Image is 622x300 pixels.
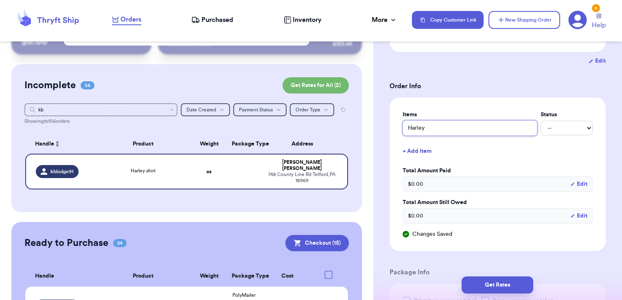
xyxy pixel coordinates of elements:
p: $ 0.00 [21,35,142,48]
h2: Incomplete [24,79,76,92]
span: Help [592,20,606,30]
span: Inventory [293,15,322,25]
label: Items [403,111,537,119]
span: Orders [120,15,141,24]
h3: Order Info [390,81,606,91]
input: Search [24,103,178,116]
span: Harley shirt [131,168,155,173]
button: + Add Item [399,142,596,160]
th: Weight [192,266,226,287]
span: Handle [35,272,54,280]
div: $ 123.45 [333,40,352,48]
span: Purchased [201,15,233,25]
span: kblodge91 [50,168,74,175]
h2: Ready to Purchase [24,237,108,250]
span: $ 0.00 [408,180,423,188]
button: Sort ascending [54,139,61,149]
span: $ 0.00 [408,212,423,220]
a: Orders [112,15,141,25]
button: Edit [570,180,587,188]
span: Handle [35,140,54,148]
strong: oz [206,169,212,174]
button: Get Rates [462,276,533,293]
a: Inventory [284,15,322,25]
span: Date Created [186,107,216,112]
span: Changes Saved [412,230,452,238]
button: Edit [570,212,587,220]
button: Date Created [181,103,230,116]
h3: Package Info [390,267,606,277]
label: Status [541,111,593,119]
label: Total Amount Paid [403,167,593,175]
button: Checkout (15) [285,235,349,251]
div: 748 County Line Rd Telford , PA 18969 [266,172,337,184]
button: Payment Status [233,103,287,116]
button: Get Rates for All (2) [283,77,349,93]
button: Reset all filters [337,103,349,116]
span: Order Type [296,107,320,112]
span: 56 [81,81,94,89]
div: More [372,15,397,25]
label: Total Amount Still Owed [403,198,593,207]
th: Product [94,266,192,287]
a: Help [592,13,606,30]
th: Address [261,134,348,154]
a: Purchased [191,15,233,25]
div: 5 [592,4,600,12]
button: Copy Customer Link [412,11,484,29]
div: [PERSON_NAME] [PERSON_NAME] [266,159,337,172]
button: Clear search [169,107,174,112]
th: Package Type [227,266,261,287]
span: 24 [113,239,127,247]
button: Order Type [290,103,334,116]
th: Cost [261,266,313,287]
th: Weight [192,134,226,154]
button: New Shipping Order [488,11,560,29]
th: Product [94,134,192,154]
th: Package Type [227,134,261,154]
a: 5 [568,11,587,29]
span: Payment Status [239,107,273,112]
button: Edit [589,57,606,65]
div: Showing 1 of 56 orders [24,118,349,124]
